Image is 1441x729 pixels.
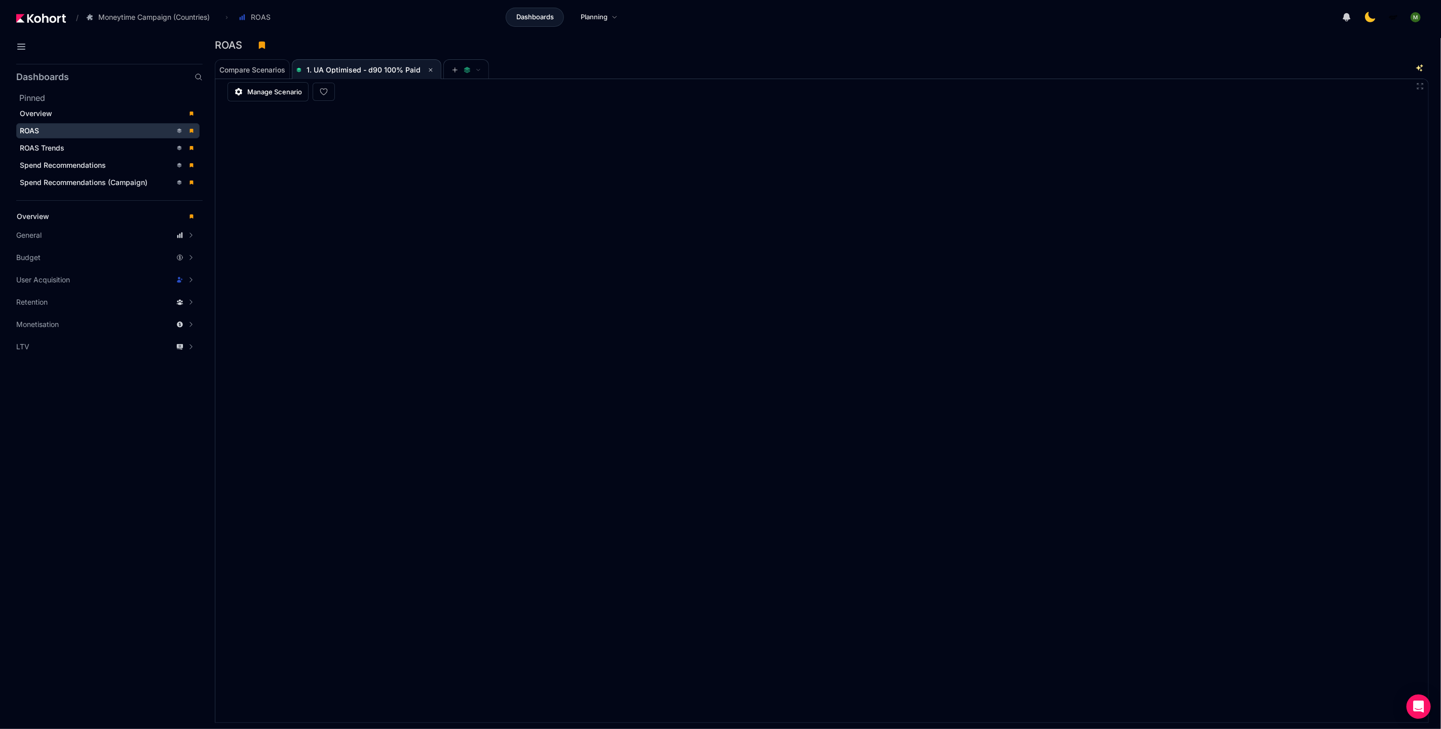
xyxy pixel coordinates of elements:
[227,82,309,101] a: Manage Scenario
[219,66,285,74] span: Compare Scenarios
[17,212,49,221] span: Overview
[1407,695,1431,719] div: Open Intercom Messenger
[16,158,200,173] a: Spend Recommendations
[16,123,200,138] a: ROAS
[1388,12,1398,22] img: logo_MoneyTimeLogo_1_20250619094856634230.png
[20,178,147,187] span: Spend Recommendations (Campaign)
[16,319,59,330] span: Monetisation
[223,13,230,21] span: ›
[581,12,608,22] span: Planning
[20,126,39,135] span: ROAS
[20,109,52,118] span: Overview
[1416,82,1424,90] button: Fullscreen
[81,9,220,26] button: Moneytime Campaign (Countries)
[20,143,64,152] span: ROAS Trends
[16,230,42,240] span: General
[16,342,29,352] span: LTV
[16,252,41,263] span: Budget
[20,161,106,169] span: Spend Recommendations
[19,92,203,104] h2: Pinned
[506,8,564,27] a: Dashboards
[16,297,48,307] span: Retention
[516,12,554,22] span: Dashboards
[16,275,70,285] span: User Acquisition
[247,87,302,97] span: Manage Scenario
[233,9,281,26] button: ROAS
[16,175,200,190] a: Spend Recommendations (Campaign)
[16,72,69,82] h2: Dashboards
[307,65,421,74] span: 1. UA Optimised - d90 100% Paid
[16,14,66,23] img: Kohort logo
[251,12,271,22] span: ROAS
[16,140,200,156] a: ROAS Trends
[13,209,200,224] a: Overview
[570,8,628,27] a: Planning
[68,12,79,23] span: /
[215,40,248,50] h3: ROAS
[16,106,200,121] a: Overview
[98,12,210,22] span: Moneytime Campaign (Countries)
